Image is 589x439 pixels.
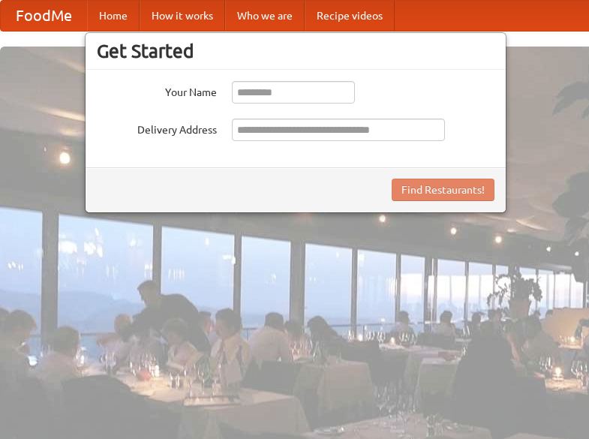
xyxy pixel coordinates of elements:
[392,179,494,201] button: Find Restaurants!
[305,1,395,31] a: Recipe videos
[97,81,217,100] label: Your Name
[97,40,494,62] h3: Get Started
[140,1,225,31] a: How it works
[225,1,305,31] a: Who we are
[1,1,87,31] a: FoodMe
[97,119,217,137] label: Delivery Address
[87,1,140,31] a: Home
